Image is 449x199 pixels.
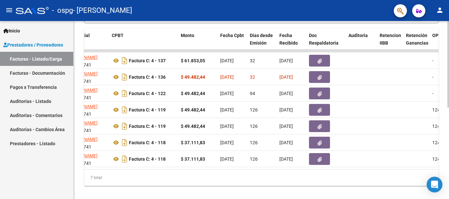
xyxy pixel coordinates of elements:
span: - [432,91,434,96]
div: 27337075741 [62,70,106,84]
span: Días desde Emisión [250,33,273,46]
datatable-header-cell: Fecha Recibido [277,29,306,57]
span: - ospg [52,3,73,18]
div: 27337075741 [62,87,106,100]
span: 32 [250,58,255,63]
span: 1240 [432,156,443,162]
datatable-header-cell: Días desde Emisión [247,29,277,57]
span: [DATE] [220,140,234,145]
div: Open Intercom Messenger [427,177,442,192]
span: [DATE] [220,91,234,96]
span: [DATE] [279,124,293,129]
span: 1240 [432,124,443,129]
i: Descargar documento [120,154,129,164]
div: 27337075741 [62,152,106,166]
span: [DATE] [279,58,293,63]
strong: Factura C: 4 - 119 [129,124,166,129]
strong: $ 49.482,44 [181,91,205,96]
datatable-header-cell: Monto [178,29,218,57]
div: 27337075741 [62,136,106,149]
span: - [432,58,434,63]
strong: Factura C: 4 - 118 [129,140,166,145]
datatable-header-cell: Auditoria [346,29,377,57]
span: [DATE] [279,91,293,96]
span: Fecha Recibido [279,33,298,46]
strong: $ 37.111,83 [181,140,205,145]
span: [DATE] [279,74,293,80]
span: [DATE] [220,74,234,80]
strong: $ 37.111,83 [181,156,205,162]
datatable-header-cell: Fecha Cpbt [218,29,247,57]
i: Descargar documento [120,121,129,131]
span: [DATE] [220,58,234,63]
span: [DATE] [220,124,234,129]
i: Descargar documento [120,72,129,82]
span: - [PERSON_NAME] [73,3,132,18]
div: 27337075741 [62,54,106,68]
strong: Factura C: 4 - 118 [129,156,166,162]
span: 1240 [432,107,443,112]
span: [DATE] [220,156,234,162]
span: Retencion IIBB [380,33,401,46]
datatable-header-cell: Doc Respaldatoria [306,29,346,57]
span: Auditoria [348,33,368,38]
strong: Factura C: 4 - 137 [129,58,166,63]
strong: $ 61.853,05 [181,58,205,63]
span: 32 [250,74,255,80]
i: Descargar documento [120,137,129,148]
i: Descargar documento [120,55,129,66]
span: 126 [250,107,258,112]
i: Descargar documento [120,105,129,115]
span: Monto [181,33,194,38]
span: 126 [250,124,258,129]
strong: Factura C: 4 - 136 [129,74,166,80]
div: 27337075741 [62,103,106,117]
span: Prestadores / Proveedores [3,41,63,49]
span: - [432,74,434,80]
span: 126 [250,156,258,162]
span: Doc Respaldatoria [309,33,339,46]
strong: Factura C: 4 - 122 [129,91,166,96]
strong: $ 49.482,44 [181,124,205,129]
strong: Factura C: 4 - 119 [129,107,166,112]
span: CPBT [112,33,124,38]
span: Retención Ganancias [406,33,428,46]
div: 27337075741 [62,119,106,133]
datatable-header-cell: Retencion IIBB [377,29,403,57]
strong: $ 49.482,44 [181,74,205,80]
mat-icon: menu [5,6,13,14]
datatable-header-cell: Razón Social [60,29,109,57]
span: 1240 [432,140,443,145]
i: Descargar documento [120,88,129,99]
span: 94 [250,91,255,96]
div: 7 total [84,169,438,186]
mat-icon: person [436,6,444,14]
span: OP [432,33,438,38]
strong: $ 49.482,44 [181,107,205,112]
datatable-header-cell: CPBT [109,29,178,57]
span: Fecha Cpbt [220,33,244,38]
span: [DATE] [279,156,293,162]
span: [DATE] [279,140,293,145]
span: [DATE] [220,107,234,112]
span: Inicio [3,27,20,34]
span: [DATE] [279,107,293,112]
datatable-header-cell: Retención Ganancias [403,29,430,57]
span: 126 [250,140,258,145]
